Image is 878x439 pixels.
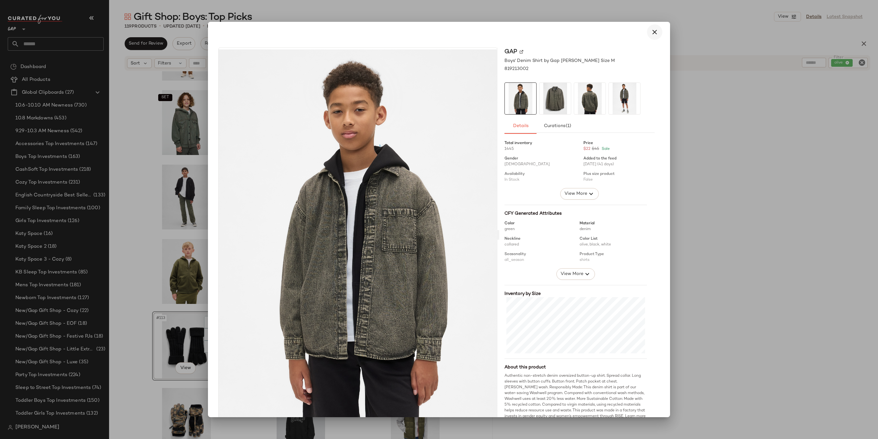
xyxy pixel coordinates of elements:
[560,188,599,200] button: View More
[504,290,647,297] div: Inventory by Size
[609,83,640,114] img: cn59867512.jpg
[539,83,571,114] img: cn59866919.jpg
[565,124,571,129] span: (1)
[504,65,529,72] span: 819213002
[504,210,647,217] div: CFY Generated Attributes
[512,124,528,129] span: Details
[574,83,606,114] img: cn59867423.jpg
[504,47,517,56] span: Gap
[219,49,497,421] img: cn60087208.jpg
[504,57,615,64] span: Boys' Denim Shirt by Gap [PERSON_NAME] Size M
[520,50,523,54] img: svg%3e
[560,270,583,278] span: View More
[544,124,572,129] span: Curations
[564,190,587,198] span: View More
[556,268,595,280] button: View More
[504,373,647,431] div: Authentic non-stretch denim oversized button-up shirt. Spread collar. Long sleeves with button cu...
[505,83,536,114] img: cn60087208.jpg
[504,364,647,371] div: About this product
